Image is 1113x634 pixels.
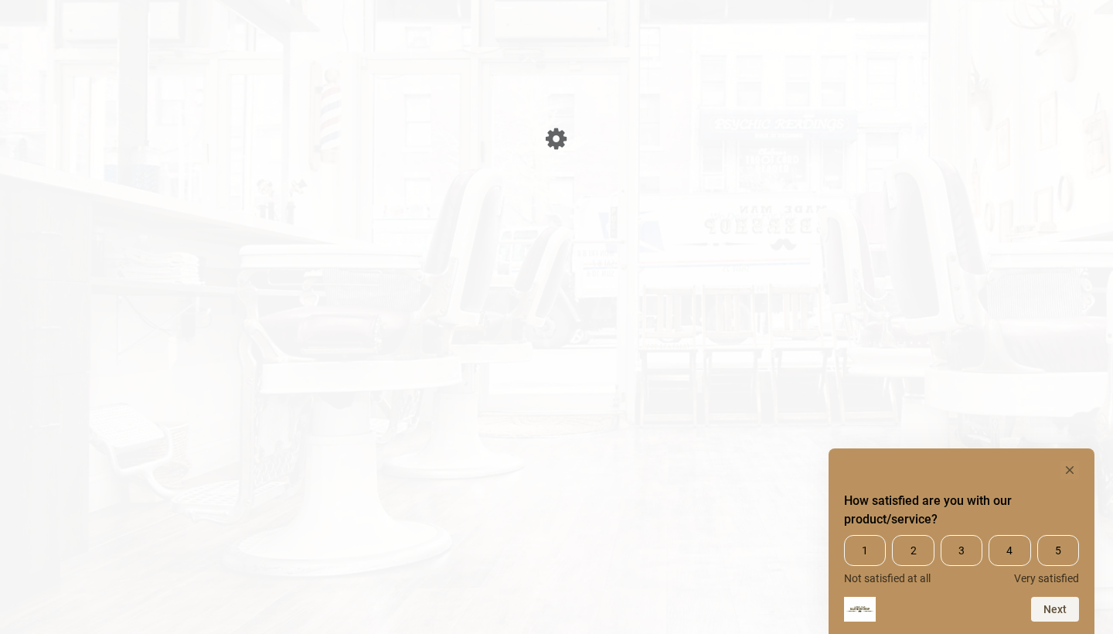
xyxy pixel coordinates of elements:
[892,535,934,566] span: 2
[989,535,1030,566] span: 4
[1031,597,1079,622] button: Next question
[844,461,1079,622] div: How satisfied are you with our product/service? Select an option from 1 to 5, with 1 being Not sa...
[844,492,1079,529] h2: How satisfied are you with our product/service? Select an option from 1 to 5, with 1 being Not sa...
[1060,461,1079,479] button: Hide survey
[844,572,931,585] span: Not satisfied at all
[844,535,1079,585] div: How satisfied are you with our product/service? Select an option from 1 to 5, with 1 being Not sa...
[844,535,886,566] span: 1
[941,535,982,566] span: 3
[1014,572,1079,585] span: Very satisfied
[1037,535,1079,566] span: 5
